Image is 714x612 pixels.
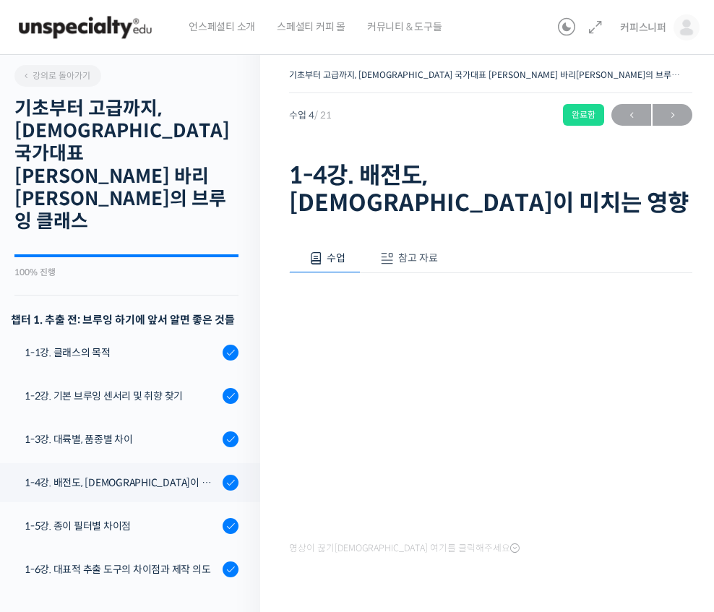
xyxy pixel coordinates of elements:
[25,561,218,577] div: 1-6강. 대표적 추출 도구의 차이점과 제작 의도
[25,345,218,361] div: 1-1강. 클래스의 목적
[620,21,666,34] span: 커피스니퍼
[563,104,604,126] div: 완료함
[14,98,238,233] h2: 기초부터 고급까지, [DEMOGRAPHIC_DATA] 국가대표 [PERSON_NAME] 바리[PERSON_NAME]의 브루잉 클래스
[25,388,218,404] div: 1-2강. 기본 브루잉 센서리 및 취향 찾기
[25,518,218,534] div: 1-5강. 종이 필터별 차이점
[653,104,692,126] a: 다음→
[25,431,218,447] div: 1-3강. 대륙별, 품종별 차이
[398,251,438,264] span: 참고 자료
[11,310,238,329] h3: 챕터 1. 추출 전: 브루잉 하기에 앞서 알면 좋은 것들
[25,475,218,491] div: 1-4강. 배전도, [DEMOGRAPHIC_DATA]이 미치는 영향
[22,70,90,81] span: 강의로 돌아가기
[289,162,692,217] h1: 1-4강. 배전도, [DEMOGRAPHIC_DATA]이 미치는 영향
[14,65,101,87] a: 강의로 돌아가기
[611,105,651,125] span: ←
[327,251,345,264] span: 수업
[14,268,238,277] div: 100% 진행
[653,105,692,125] span: →
[611,104,651,126] a: ←이전
[289,69,705,80] a: 기초부터 고급까지, [DEMOGRAPHIC_DATA] 국가대표 [PERSON_NAME] 바리[PERSON_NAME]의 브루잉 클래스
[289,543,520,554] span: 영상이 끊기[DEMOGRAPHIC_DATA] 여기를 클릭해주세요
[289,111,332,120] span: 수업 4
[314,109,332,121] span: / 21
